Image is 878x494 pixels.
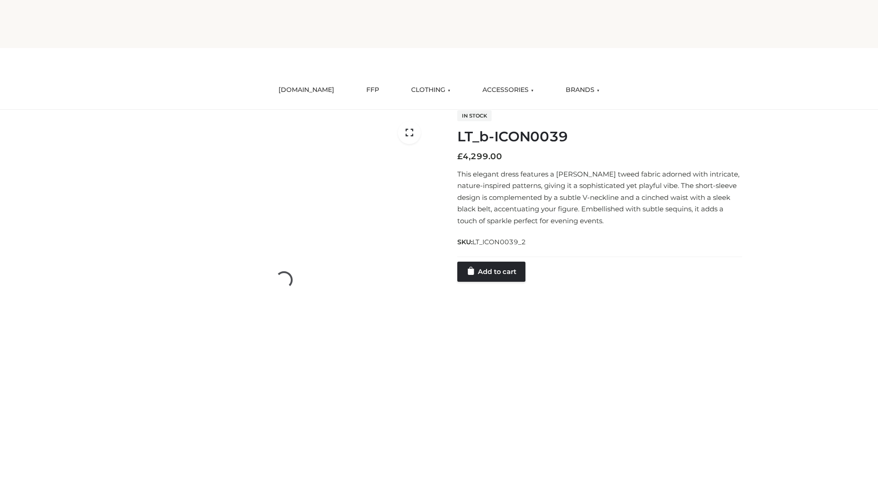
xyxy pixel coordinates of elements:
[457,236,527,247] span: SKU:
[359,80,386,100] a: FFP
[457,168,742,227] p: This elegant dress features a [PERSON_NAME] tweed fabric adorned with intricate, nature-inspired ...
[457,110,492,121] span: In stock
[404,80,457,100] a: CLOTHING
[272,80,341,100] a: [DOMAIN_NAME]
[559,80,606,100] a: BRANDS
[457,129,742,145] h1: LT_b-ICON0039
[472,238,526,246] span: LT_ICON0039_2
[457,151,502,161] bdi: 4,299.00
[476,80,541,100] a: ACCESSORIES
[457,262,525,282] a: Add to cart
[457,151,463,161] span: £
